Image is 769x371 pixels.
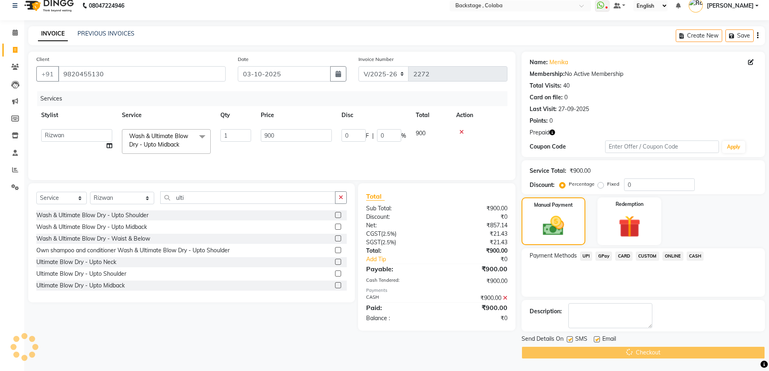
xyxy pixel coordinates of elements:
[437,221,513,230] div: ₹857.14
[360,294,437,302] div: CASH
[36,223,147,231] div: Wash & Ultimate Blow Dry - Upto Midback
[36,56,49,63] label: Client
[558,105,589,113] div: 27-09-2025
[360,230,437,238] div: ( )
[530,82,562,90] div: Total Visits:
[117,106,216,124] th: Service
[530,181,555,189] div: Discount:
[530,70,565,78] div: Membership:
[360,238,437,247] div: ( )
[36,106,117,124] th: Stylist
[564,93,568,102] div: 0
[437,264,513,274] div: ₹900.00
[549,117,553,125] div: 0
[256,106,337,124] th: Price
[179,141,183,148] a: x
[129,132,188,148] span: Wash & Ultimate Blow Dry - Upto Midback
[360,314,437,323] div: Balance :
[366,239,381,246] span: SGST
[437,238,513,247] div: ₹21.43
[676,29,722,42] button: Create New
[616,201,643,208] label: Redemption
[372,132,374,140] span: |
[725,29,754,42] button: Save
[569,180,595,188] label: Percentage
[612,213,647,240] img: _gift.svg
[570,167,591,175] div: ₹900.00
[707,2,754,10] span: [PERSON_NAME]
[602,335,616,345] span: Email
[401,132,406,140] span: %
[530,128,549,137] span: Prepaid
[216,106,256,124] th: Qty
[530,307,562,316] div: Description:
[58,66,226,82] input: Search by Name/Mobile/Email/Code
[522,335,564,345] span: Send Details On
[607,180,619,188] label: Fixed
[36,246,230,255] div: Own shampoo and conditioner Wash & Ultimate Blow Dry - Upto Shoulder
[530,93,563,102] div: Card on file:
[530,252,577,260] span: Payment Methods
[383,231,395,237] span: 2.5%
[366,287,507,294] div: Payments
[451,106,507,124] th: Action
[549,58,568,67] a: Menika
[437,204,513,213] div: ₹900.00
[36,281,125,290] div: Ultimate Blow Dry - Upto Midback
[36,235,150,243] div: Wash & Ultimate Blow Dry - Waist & Below
[360,303,437,312] div: Paid:
[687,252,704,261] span: CASH
[36,211,149,220] div: Wash & Ultimate Blow Dry - Upto Shoulder
[580,252,593,261] span: UPI
[358,56,394,63] label: Invoice Number
[530,70,757,78] div: No Active Membership
[411,106,451,124] th: Total
[530,143,606,151] div: Coupon Code
[360,277,437,285] div: Cash Tendered:
[238,56,249,63] label: Date
[437,294,513,302] div: ₹900.00
[595,252,612,261] span: GPay
[38,27,68,41] a: INVOICE
[722,141,745,153] button: Apply
[437,303,513,312] div: ₹900.00
[360,221,437,230] div: Net:
[437,213,513,221] div: ₹0
[437,314,513,323] div: ₹0
[530,58,548,67] div: Name:
[36,258,116,266] div: Ultimate Blow Dry - Upto Neck
[605,140,719,153] input: Enter Offer / Coupon Code
[450,255,513,264] div: ₹0
[360,255,449,264] a: Add Tip
[437,230,513,238] div: ₹21.43
[36,66,59,82] button: +91
[78,30,134,37] a: PREVIOUS INVOICES
[366,192,385,201] span: Total
[160,191,335,204] input: Search or Scan
[366,230,381,237] span: CGST
[360,247,437,255] div: Total:
[437,277,513,285] div: ₹900.00
[534,201,573,209] label: Manual Payment
[536,214,571,238] img: _cash.svg
[530,117,548,125] div: Points:
[530,167,566,175] div: Service Total:
[437,247,513,255] div: ₹900.00
[530,105,557,113] div: Last Visit:
[416,130,425,137] span: 900
[360,204,437,213] div: Sub Total:
[636,252,659,261] span: CUSTOM
[662,252,683,261] span: ONLINE
[563,82,570,90] div: 40
[366,132,369,140] span: F
[37,91,513,106] div: Services
[360,264,437,274] div: Payable:
[337,106,411,124] th: Disc
[360,213,437,221] div: Discount:
[575,335,587,345] span: SMS
[615,252,633,261] span: CARD
[36,270,126,278] div: Ultimate Blow Dry - Upto Shoulder
[382,239,394,245] span: 2.5%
